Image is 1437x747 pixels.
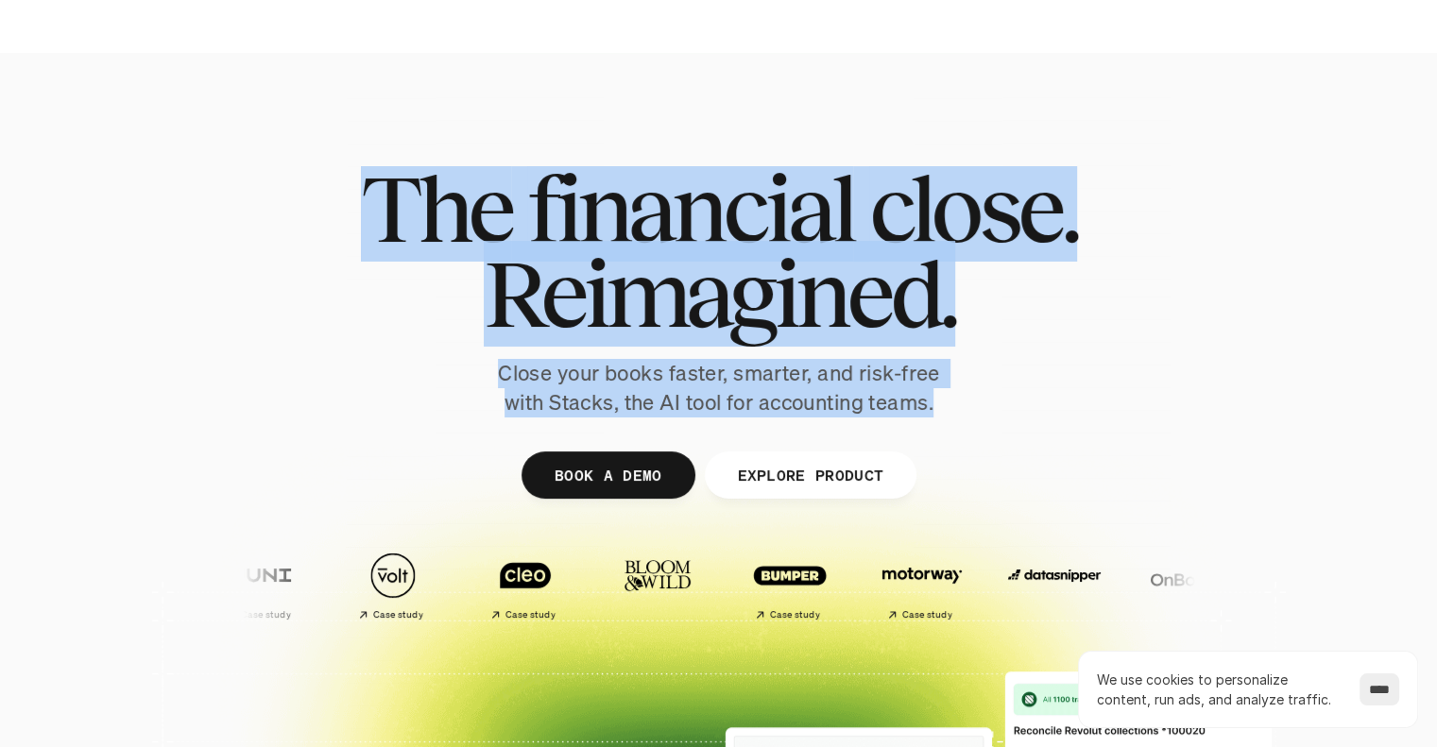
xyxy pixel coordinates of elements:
[554,461,661,488] p: BOOK A DEMO
[223,360,306,373] a: Privacy Policy
[1097,670,1341,709] p: We use cookies to personalize content, run ads, and analyze traffic.
[761,609,812,620] h2: Case study
[852,542,975,628] a: Case study
[483,359,955,417] p: Close your books faster, smarter, and risk-free with Stacks, the AI tool for accounting teams.
[521,451,694,499] a: BOOK A DEMO
[894,609,944,620] h2: Case study
[869,166,1077,251] span: close.
[361,166,511,251] span: The
[323,542,446,628] a: Case study
[737,461,883,488] p: EXPLORE PRODUCT
[232,609,282,620] h2: Case study
[365,609,415,620] h2: Case study
[704,451,916,499] a: EXPLORE PRODUCT
[720,542,843,628] a: Case study
[483,251,954,336] span: Reimagined.
[527,166,853,251] span: financial
[497,609,547,620] h2: Case study
[455,542,578,628] a: Case study
[191,542,314,628] a: Case study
